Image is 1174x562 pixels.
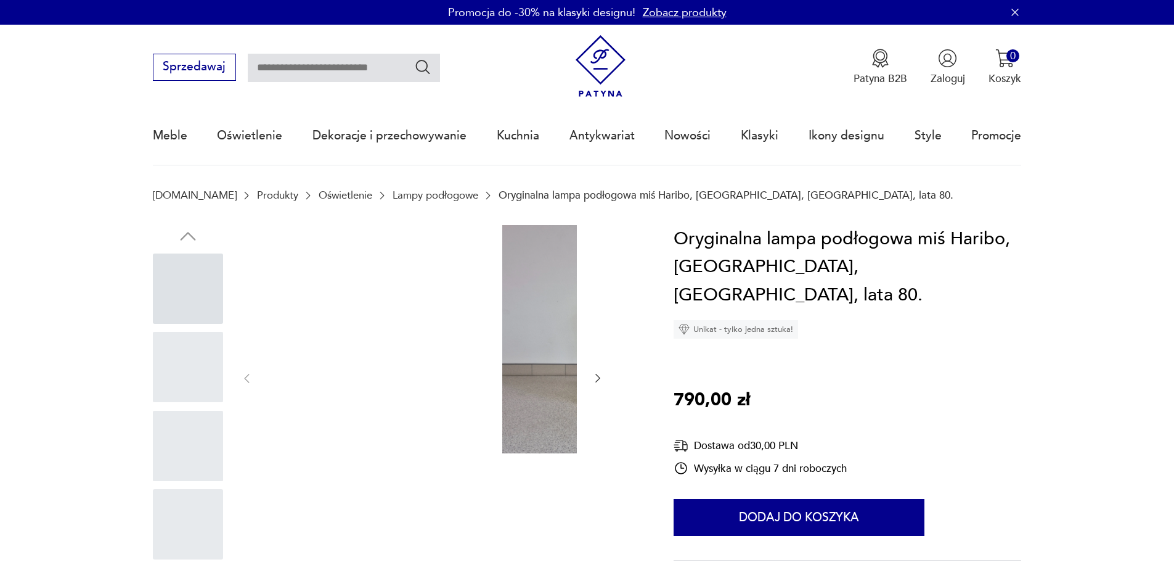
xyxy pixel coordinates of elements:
[257,189,298,201] a: Produkty
[312,107,467,164] a: Dekoracje i przechowywanie
[679,324,690,335] img: Ikona diamentu
[643,5,727,20] a: Zobacz produkty
[854,72,907,86] p: Patyna B2B
[674,438,688,453] img: Ikona dostawy
[448,5,635,20] p: Promocja do -30% na klasyki designu!
[971,107,1021,164] a: Promocje
[674,225,1021,310] h1: Oryginalna lampa podłogowa miś Haribo, [GEOGRAPHIC_DATA], [GEOGRAPHIC_DATA], lata 80.
[915,107,942,164] a: Style
[497,107,539,164] a: Kuchnia
[393,189,478,201] a: Lampy podłogowe
[569,35,632,97] img: Patyna - sklep z meblami i dekoracjami vintage
[931,49,965,86] button: Zaloguj
[674,461,847,476] div: Wysyłka w ciągu 7 dni roboczych
[854,49,907,86] a: Ikona medaluPatyna B2B
[217,107,282,164] a: Oświetlenie
[854,49,907,86] button: Patyna B2B
[871,49,890,68] img: Ikona medalu
[674,499,924,536] button: Dodaj do koszyka
[989,49,1021,86] button: 0Koszyk
[674,438,847,453] div: Dostawa od 30,00 PLN
[502,225,730,453] img: Zdjęcie produktu Oryginalna lampa podłogowa miś Haribo, Messow, Niemcy, lata 80.
[664,107,711,164] a: Nowości
[931,72,965,86] p: Zaloguj
[319,189,372,201] a: Oświetlenie
[1006,49,1019,62] div: 0
[153,107,187,164] a: Meble
[153,54,236,81] button: Sprzedawaj
[809,107,884,164] a: Ikony designu
[674,320,798,339] div: Unikat - tylko jedna sztuka!
[989,72,1021,86] p: Koszyk
[741,107,778,164] a: Klasyki
[414,58,432,76] button: Szukaj
[995,49,1014,68] img: Ikona koszyka
[674,386,750,415] p: 790,00 zł
[268,225,496,453] img: Zdjęcie produktu Oryginalna lampa podłogowa miś Haribo, Messow, Niemcy, lata 80.
[153,189,237,201] a: [DOMAIN_NAME]
[153,63,236,73] a: Sprzedawaj
[938,49,957,68] img: Ikonka użytkownika
[499,189,953,201] p: Oryginalna lampa podłogowa miś Haribo, [GEOGRAPHIC_DATA], [GEOGRAPHIC_DATA], lata 80.
[569,107,635,164] a: Antykwariat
